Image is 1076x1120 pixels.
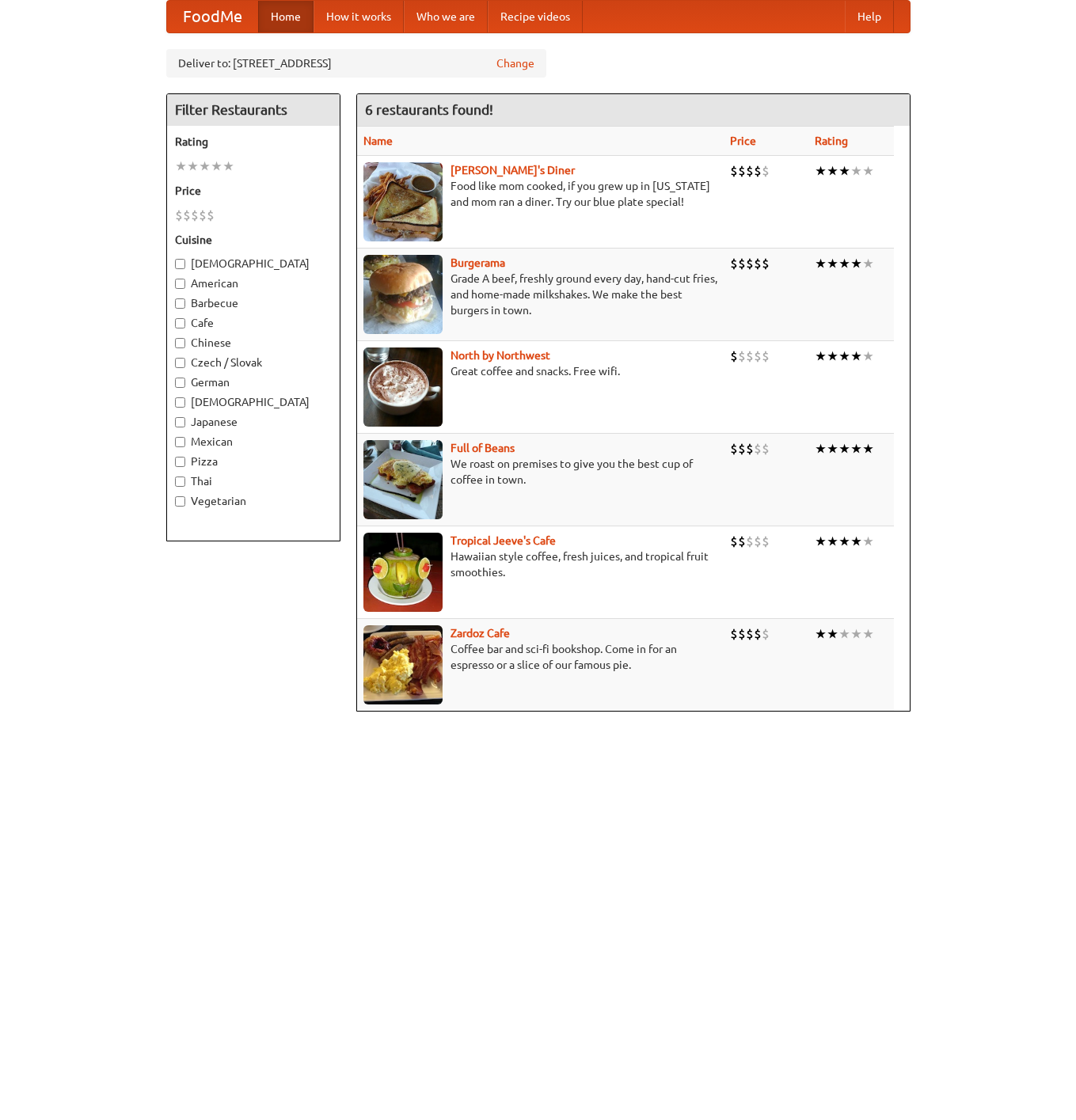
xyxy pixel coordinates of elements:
[862,625,874,643] li: ★
[175,295,332,311] label: Barbecue
[365,102,493,117] ng-pluralize: 6 restaurants found!
[815,625,827,643] li: ★
[175,338,185,348] input: Chinese
[838,347,850,365] li: ★
[175,256,332,271] label: [DEMOGRAPHIC_DATA]
[827,347,838,365] li: ★
[363,533,443,612] img: jeeves.jpg
[363,456,717,488] p: We roast on premises to give you the best cup of coffee in town.
[738,255,746,272] li: $
[762,347,770,365] li: $
[862,440,874,457] li: ★
[175,394,332,410] label: [DEMOGRAPHIC_DATA]
[175,378,185,388] input: German
[363,641,717,673] p: Coffee bar and sci-fi bookshop. Come in for an espresso or a slice of our famous pie.
[838,255,850,272] li: ★
[175,134,332,150] h5: Rating
[175,279,185,289] input: American
[746,625,754,643] li: $
[762,162,770,180] li: $
[730,347,738,365] li: $
[363,347,443,427] img: north.jpg
[738,347,746,365] li: $
[175,358,185,368] input: Czech / Slovak
[738,533,746,550] li: $
[862,255,874,272] li: ★
[850,347,862,365] li: ★
[730,135,756,147] a: Price
[451,164,575,177] b: [PERSON_NAME]'s Diner
[175,318,185,328] input: Cafe
[850,255,862,272] li: ★
[815,162,827,180] li: ★
[754,625,762,643] li: $
[363,162,443,241] img: sallys.jpg
[167,1,258,32] a: FoodMe
[754,255,762,272] li: $
[167,94,340,126] h4: Filter Restaurants
[730,625,738,643] li: $
[815,255,827,272] li: ★
[762,440,770,457] li: $
[207,207,215,224] li: $
[175,434,332,450] label: Mexican
[488,1,583,32] a: Recipe videos
[175,259,185,269] input: [DEMOGRAPHIC_DATA]
[211,158,222,175] li: ★
[862,533,874,550] li: ★
[166,49,546,78] div: Deliver to: [STREET_ADDRESS]
[746,255,754,272] li: $
[827,625,838,643] li: ★
[730,255,738,272] li: $
[451,534,556,547] b: Tropical Jeeve's Cafe
[175,158,187,175] li: ★
[827,440,838,457] li: ★
[845,1,894,32] a: Help
[838,162,850,180] li: ★
[363,549,717,580] p: Hawaiian style coffee, fresh juices, and tropical fruit smoothies.
[175,476,185,487] input: Thai
[175,437,185,447] input: Mexican
[175,315,332,331] label: Cafe
[850,533,862,550] li: ★
[363,440,443,519] img: beans.jpg
[730,533,738,550] li: $
[738,440,746,457] li: $
[815,135,848,147] a: Rating
[451,349,550,362] a: North by Northwest
[363,625,443,704] img: zardoz.jpg
[175,298,185,309] input: Barbecue
[175,374,332,390] label: German
[850,625,862,643] li: ★
[175,335,332,351] label: Chinese
[738,625,746,643] li: $
[838,440,850,457] li: ★
[175,496,185,507] input: Vegetarian
[730,440,738,457] li: $
[222,158,234,175] li: ★
[175,417,185,427] input: Japanese
[175,207,183,224] li: $
[187,158,199,175] li: ★
[762,255,770,272] li: $
[746,162,754,180] li: $
[815,533,827,550] li: ★
[451,442,515,454] a: Full of Beans
[746,440,754,457] li: $
[175,397,185,408] input: [DEMOGRAPHIC_DATA]
[762,533,770,550] li: $
[827,255,838,272] li: ★
[451,256,505,269] a: Burgerama
[754,533,762,550] li: $
[850,440,862,457] li: ★
[762,625,770,643] li: $
[363,363,717,379] p: Great coffee and snacks. Free wifi.
[363,135,393,147] a: Name
[730,162,738,180] li: $
[754,440,762,457] li: $
[363,271,717,318] p: Grade A beef, freshly ground every day, hand-cut fries, and home-made milkshakes. We make the bes...
[451,627,510,640] a: Zardoz Cafe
